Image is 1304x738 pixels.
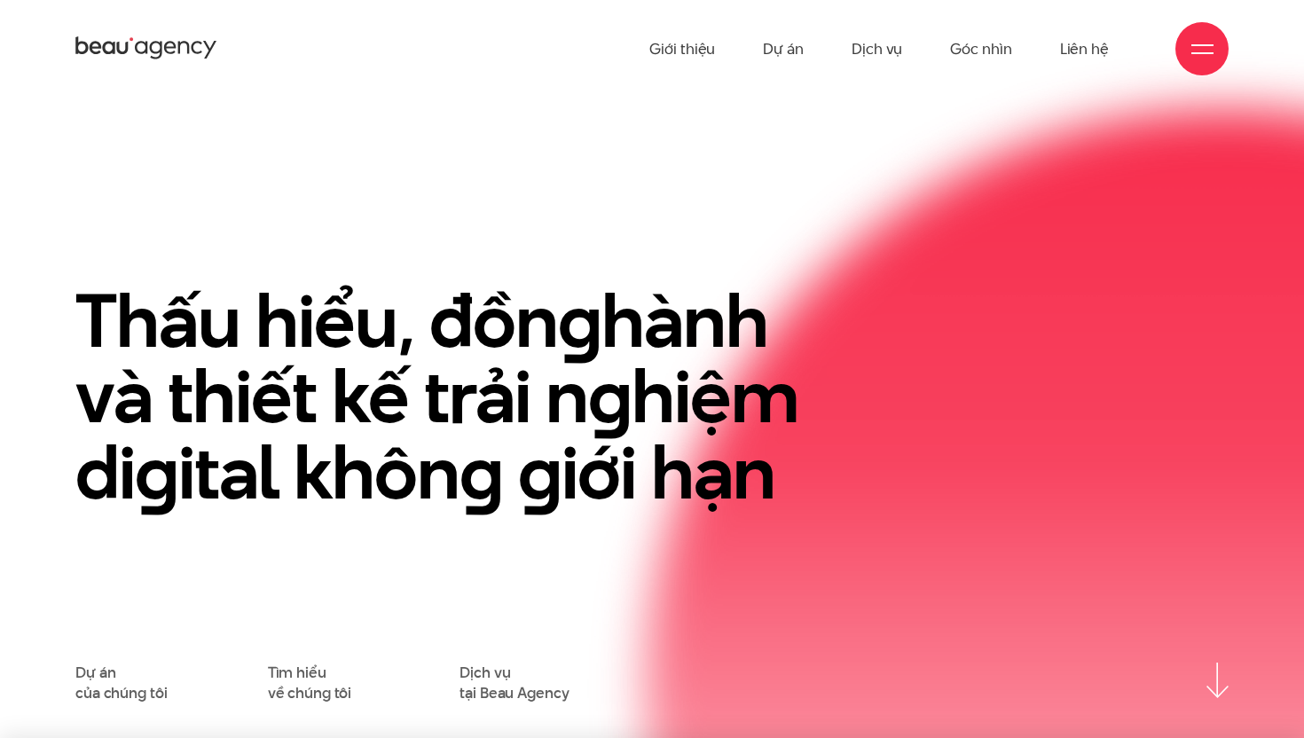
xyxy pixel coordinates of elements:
[460,663,569,703] a: Dịch vụtại Beau Agency
[75,283,836,511] h1: Thấu hiểu, đồn hành và thiết kế trải n hiệm di ital khôn iới hạn
[268,663,352,703] a: Tìm hiểuvề chúng tôi
[588,344,632,448] en: g
[558,269,601,373] en: g
[135,420,178,524] en: g
[460,420,503,524] en: g
[518,420,562,524] en: g
[75,663,167,703] a: Dự áncủa chúng tôi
